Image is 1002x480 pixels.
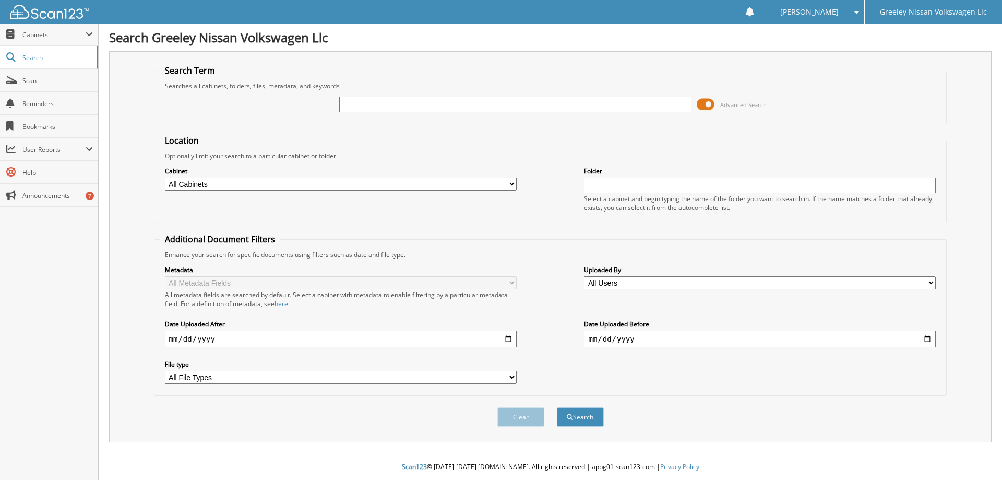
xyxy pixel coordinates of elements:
[22,145,86,154] span: User Reports
[22,168,93,177] span: Help
[165,320,517,329] label: Date Uploaded After
[165,360,517,369] label: File type
[160,233,280,245] legend: Additional Document Filters
[165,167,517,175] label: Cabinet
[22,30,86,39] span: Cabinets
[160,65,220,76] legend: Search Term
[160,250,941,259] div: Enhance your search for specific documents using filters such as date and file type.
[584,320,936,329] label: Date Uploaded Before
[720,101,767,109] span: Advanced Search
[584,167,936,175] label: Folder
[22,53,91,62] span: Search
[10,5,89,19] img: scan123-logo-white.svg
[160,151,941,160] div: Optionally limit your search to a particular cabinet or folder
[109,29,992,46] h1: Search Greeley Nissan Volkswagen Llc
[160,135,204,146] legend: Location
[160,81,941,90] div: Searches all cabinets, folders, files, metadata, and keywords
[165,331,517,347] input: start
[660,462,699,471] a: Privacy Policy
[780,9,839,15] span: [PERSON_NAME]
[497,407,544,427] button: Clear
[99,454,1002,480] div: © [DATE]-[DATE] [DOMAIN_NAME]. All rights reserved | appg01-scan123-com |
[275,299,288,308] a: here
[22,122,93,131] span: Bookmarks
[584,194,936,212] div: Select a cabinet and begin typing the name of the folder you want to search in. If the name match...
[402,462,427,471] span: Scan123
[584,265,936,274] label: Uploaded By
[22,99,93,108] span: Reminders
[86,192,94,200] div: 7
[22,191,93,200] span: Announcements
[557,407,604,427] button: Search
[165,265,517,274] label: Metadata
[880,9,987,15] span: Greeley Nissan Volkswagen Llc
[165,290,517,308] div: All metadata fields are searched by default. Select a cabinet with metadata to enable filtering b...
[584,331,936,347] input: end
[22,76,93,85] span: Scan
